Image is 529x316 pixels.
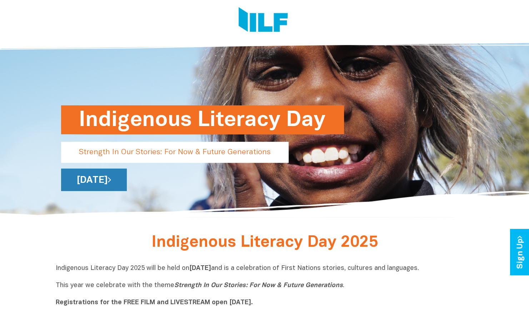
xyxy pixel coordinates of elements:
span: Indigenous Literacy Day 2025 [151,235,378,250]
a: [DATE] [61,169,127,191]
h1: Indigenous Literacy Day [79,105,326,134]
b: Registrations for the FREE FILM and LIVESTREAM open [DATE]. [56,300,253,306]
p: Indigenous Literacy Day 2025 will be held on and is a celebration of First Nations stories, cultu... [56,264,474,307]
img: Logo [239,7,288,34]
b: [DATE] [189,265,211,271]
i: Strength In Our Stories: For Now & Future Generations [174,282,343,289]
p: Strength In Our Stories: For Now & Future Generations [61,142,289,163]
